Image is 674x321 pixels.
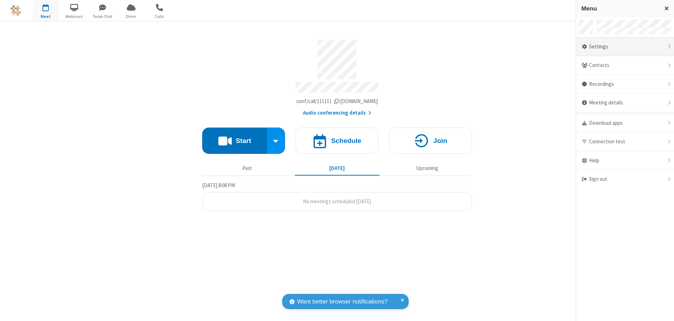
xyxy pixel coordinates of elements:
[576,151,674,170] div: Help
[11,5,21,16] img: QA Selenium DO NOT DELETE OR CHANGE
[576,75,674,94] div: Recordings
[236,137,251,144] h4: Start
[296,98,378,104] span: Copy my meeting room link
[146,13,173,20] span: Calls
[389,128,472,154] button: Join
[576,170,674,189] div: Sign out
[331,137,361,144] h4: Schedule
[297,297,388,306] span: Want better browser notifications?
[296,97,378,105] button: Copy my meeting room linkCopy my meeting room link
[576,56,674,75] div: Contacts
[202,35,472,117] section: Account details
[303,109,371,117] button: Audio conferencing details
[303,198,371,205] span: No meetings scheduled [DATE]
[202,182,235,189] span: [DATE] 8:08 PM
[202,128,267,154] button: Start
[576,94,674,112] div: Meeting details
[61,13,87,20] span: Webinars
[433,137,447,144] h4: Join
[576,114,674,133] div: Download apps
[90,13,116,20] span: Team Chat
[385,162,469,175] button: Upcoming
[576,132,674,151] div: Connection test
[118,13,144,20] span: Drive
[295,162,379,175] button: [DATE]
[202,181,472,211] section: Today's Meetings
[33,13,59,20] span: Meet
[296,128,378,154] button: Schedule
[576,37,674,56] div: Settings
[267,128,285,154] div: Start conference options
[581,5,658,12] h3: Menu
[205,162,290,175] button: Past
